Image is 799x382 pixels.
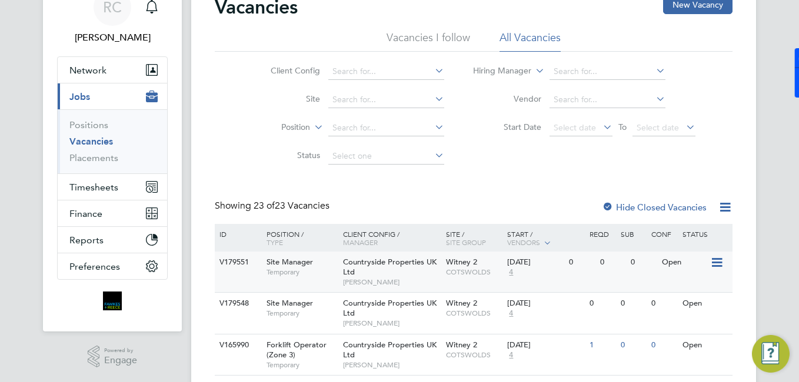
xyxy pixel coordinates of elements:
[752,335,790,373] button: Engage Resource Center
[58,109,167,173] div: Jobs
[504,224,587,253] div: Start /
[57,291,168,310] a: Go to home page
[343,298,437,318] span: Countryside Properties UK Ltd
[69,91,90,102] span: Jobs
[602,202,707,213] label: Hide Closed Vacancies
[587,224,617,244] div: Reqd
[550,63,665,80] input: Search for...
[217,334,258,356] div: V165990
[507,267,515,277] span: 4
[252,93,320,104] label: Site
[104,346,137,356] span: Powered by
[340,224,443,252] div: Client Config /
[446,350,502,360] span: COTSWOLDS
[464,65,531,77] label: Hiring Manager
[680,334,731,356] div: Open
[680,224,731,244] div: Status
[69,261,120,272] span: Preferences
[507,237,540,247] span: Vendors
[267,237,283,247] span: Type
[267,257,313,267] span: Site Manager
[328,120,444,136] input: Search for...
[500,31,561,52] li: All Vacancies
[267,309,337,318] span: Temporary
[58,253,167,279] button: Preferences
[507,257,563,267] div: [DATE]
[104,356,137,366] span: Engage
[69,152,118,163] a: Placements
[103,291,122,310] img: bromak-logo-retina.png
[648,293,679,314] div: 0
[69,208,102,219] span: Finance
[680,293,731,314] div: Open
[58,174,167,200] button: Timesheets
[618,224,648,244] div: Sub
[507,350,515,360] span: 4
[252,65,320,76] label: Client Config
[254,200,275,212] span: 23 of
[618,293,648,314] div: 0
[217,293,258,314] div: V179548
[587,334,617,356] div: 1
[88,346,138,368] a: Powered byEngage
[648,334,679,356] div: 0
[474,122,541,132] label: Start Date
[69,182,118,193] span: Timesheets
[242,122,310,133] label: Position
[343,237,378,247] span: Manager
[343,277,440,287] span: [PERSON_NAME]
[443,224,505,252] div: Site /
[648,224,679,244] div: Conf
[446,267,502,277] span: COTSWOLDS
[343,257,437,277] span: Countryside Properties UK Ltd
[343,360,440,370] span: [PERSON_NAME]
[474,93,541,104] label: Vendor
[58,200,167,226] button: Finance
[343,319,440,328] span: [PERSON_NAME]
[566,252,597,273] div: 0
[587,293,617,314] div: 0
[328,63,444,80] input: Search for...
[267,360,337,370] span: Temporary
[217,252,258,273] div: V179551
[446,298,477,308] span: Witney 2
[446,309,502,318] span: COTSWOLDS
[637,122,679,133] span: Select date
[215,200,332,212] div: Showing
[58,227,167,253] button: Reports
[628,252,658,273] div: 0
[507,299,584,309] div: [DATE]
[252,150,320,160] label: Status
[343,340,437,360] span: Countryside Properties UK Ltd
[69,136,113,147] a: Vacancies
[58,57,167,83] button: Network
[69,119,108,130] a: Positions
[615,119,630,135] span: To
[597,252,628,273] div: 0
[554,122,596,133] span: Select date
[267,267,337,277] span: Temporary
[254,200,329,212] span: 23 Vacancies
[258,224,340,252] div: Position /
[217,224,258,244] div: ID
[446,257,477,267] span: Witney 2
[69,234,104,246] span: Reports
[446,340,477,350] span: Witney 2
[507,309,515,319] span: 4
[659,252,710,273] div: Open
[69,65,106,76] span: Network
[57,31,168,45] span: Robyn Clarke
[507,340,584,350] div: [DATE]
[387,31,470,52] li: Vacancies I follow
[328,92,444,108] input: Search for...
[550,92,665,108] input: Search for...
[267,340,327,360] span: Forklift Operator (Zone 3)
[328,148,444,165] input: Select one
[267,298,313,308] span: Site Manager
[446,237,486,247] span: Site Group
[58,83,167,109] button: Jobs
[618,334,648,356] div: 0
